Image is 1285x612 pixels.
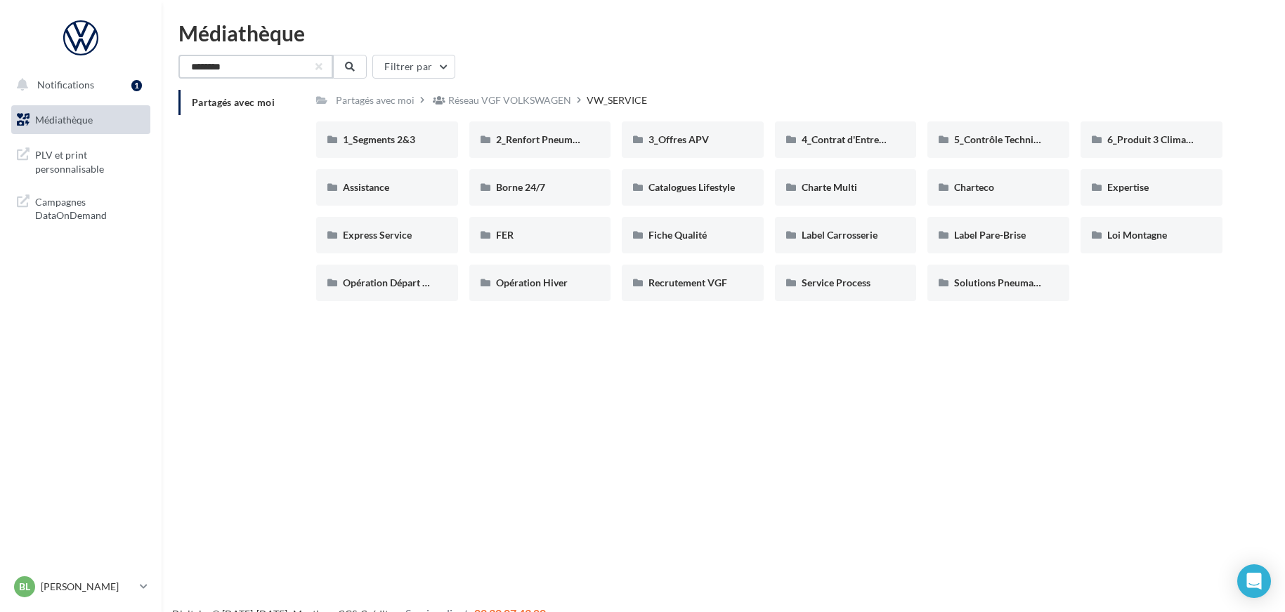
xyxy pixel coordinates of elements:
div: 1 [131,80,142,91]
span: Campagnes DataOnDemand [35,192,145,222]
span: Service Process [802,277,870,288]
div: VW_SERVICE [587,93,647,107]
p: [PERSON_NAME] [41,580,134,594]
span: 6_Produit 3 Climatisation [1107,133,1219,145]
span: Médiathèque [35,114,93,126]
span: PLV et print personnalisable [35,145,145,175]
span: 4_Contrat d'Entretien [802,133,896,145]
span: Express Service [343,229,412,241]
a: BL [PERSON_NAME] [11,573,150,600]
a: Médiathèque [8,105,153,135]
div: Réseau VGF VOLKSWAGEN [448,93,571,107]
span: Opération Départ en Vacances [343,277,476,288]
span: Catalogues Lifestyle [648,181,735,193]
span: Fiche Qualité [648,229,707,241]
span: Borne 24/7 [496,181,545,193]
span: Opération Hiver [496,277,568,288]
div: Open Intercom Messenger [1237,564,1271,598]
span: Loi Montagne [1107,229,1167,241]
span: 2_Renfort Pneumatiques [496,133,604,145]
a: Campagnes DataOnDemand [8,187,153,228]
div: Médiathèque [178,22,1268,44]
span: 1_Segments 2&3 [343,133,415,145]
span: FER [496,229,514,241]
button: Filtrer par [372,55,455,79]
span: Assistance [343,181,389,193]
span: Notifications [37,79,94,91]
span: Partagés avec moi [192,96,275,108]
span: Label Pare-Brise [954,229,1026,241]
span: Recrutement VGF [648,277,727,288]
span: Charte Multi [802,181,857,193]
button: Notifications 1 [8,70,148,100]
span: 3_Offres APV [648,133,709,145]
a: PLV et print personnalisable [8,140,153,181]
span: Solutions Pneumatiques [954,277,1060,288]
span: 5_Contrôle Technique offert [954,133,1077,145]
span: BL [19,580,30,594]
span: Label Carrosserie [802,229,878,241]
span: Expertise [1107,181,1149,193]
span: Charteco [954,181,994,193]
div: Partagés avec moi [336,93,415,107]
